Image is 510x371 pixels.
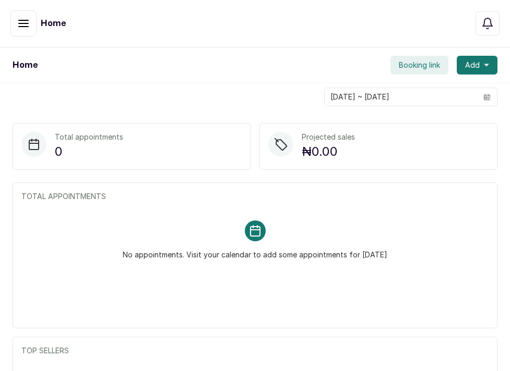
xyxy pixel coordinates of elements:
span: Add [465,60,480,70]
svg: calendar [483,93,491,101]
p: TOTAL APPOINTMENTS [21,191,489,202]
input: Select date [325,88,477,106]
h1: Home [13,59,38,71]
span: Booking link [399,60,440,70]
p: 0 [55,142,123,161]
p: Projected sales [302,132,355,142]
button: Booking link [390,56,448,75]
button: Add [457,56,497,75]
p: Total appointments [55,132,123,142]
h1: Home [41,17,66,30]
p: ₦0.00 [302,142,355,161]
p: TOP SELLERS [21,345,489,356]
p: No appointments. Visit your calendar to add some appointments for [DATE] [123,241,387,260]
